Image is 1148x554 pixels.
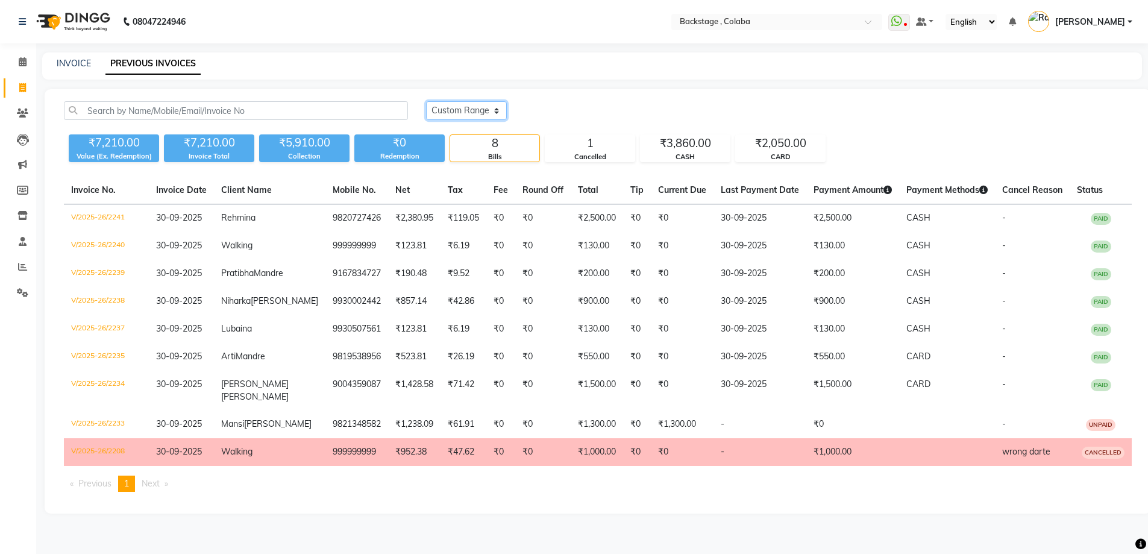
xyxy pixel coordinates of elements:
td: ₹71.42 [441,371,486,411]
td: V/2025-26/2234 [64,371,149,411]
span: Cancel Reason [1002,184,1062,195]
span: Tip [630,184,644,195]
div: ₹3,860.00 [641,135,730,152]
span: Previous [78,478,111,489]
span: Net [395,184,410,195]
td: ₹1,428.58 [388,371,441,411]
td: ₹9.52 [441,260,486,288]
td: ₹550.00 [571,343,623,371]
div: Value (Ex. Redemption) [69,151,159,162]
span: [PERSON_NAME] [1055,16,1125,28]
td: ₹0 [515,343,571,371]
td: ₹0 [486,371,515,411]
td: ₹1,300.00 [571,411,623,438]
span: PAID [1091,241,1111,253]
td: ₹900.00 [571,288,623,315]
td: ₹0 [651,315,714,343]
td: ₹119.05 [441,204,486,233]
span: Total [578,184,598,195]
img: logo [31,5,113,39]
td: ₹130.00 [806,232,899,260]
span: 30-09-2025 [156,351,202,362]
td: ₹1,000.00 [806,438,899,466]
span: PAID [1091,379,1111,391]
span: CANCELLED [1082,447,1124,459]
td: 30-09-2025 [714,315,806,343]
span: - [1002,240,1006,251]
td: ₹47.62 [441,438,486,466]
span: [PERSON_NAME] [244,418,312,429]
td: ₹0 [486,438,515,466]
td: ₹0 [651,204,714,233]
td: ₹42.86 [441,288,486,315]
span: 30-09-2025 [156,323,202,334]
nav: Pagination [64,476,1132,492]
td: ₹0 [623,232,651,260]
span: Tax [448,184,463,195]
td: ₹6.19 [441,315,486,343]
span: Invoice Date [156,184,207,195]
td: 999999999 [325,232,388,260]
div: ₹7,210.00 [164,134,254,151]
div: CASH [641,152,730,162]
span: - [1002,268,1006,279]
td: ₹0 [651,438,714,466]
td: ₹0 [486,260,515,288]
div: ₹5,910.00 [259,134,350,151]
td: ₹0 [515,371,571,411]
span: Round Off [522,184,563,195]
td: V/2025-26/2239 [64,260,149,288]
td: ₹0 [515,260,571,288]
div: 1 [545,135,635,152]
span: 30-09-2025 [156,240,202,251]
div: Redemption [354,151,445,162]
td: ₹2,500.00 [571,204,623,233]
td: V/2025-26/2208 [64,438,149,466]
td: ₹952.38 [388,438,441,466]
span: CARD [906,379,930,389]
td: ₹6.19 [441,232,486,260]
td: ₹0 [806,411,899,438]
td: - [714,411,806,438]
td: ₹0 [651,232,714,260]
span: Pratibha [221,268,254,279]
span: 30-09-2025 [156,295,202,306]
td: ₹0 [623,438,651,466]
span: Walking [221,446,252,457]
span: Arti [221,351,236,362]
span: Mobile No. [333,184,376,195]
span: 30-09-2025 [156,379,202,389]
div: CARD [736,152,825,162]
td: ₹190.48 [388,260,441,288]
td: V/2025-26/2235 [64,343,149,371]
span: - [1002,295,1006,306]
span: Client Name [221,184,272,195]
span: Mansi [221,418,244,429]
a: PREVIOUS INVOICES [105,53,201,75]
td: ₹0 [515,438,571,466]
td: ₹0 [515,411,571,438]
td: ₹1,500.00 [571,371,623,411]
td: 9819538956 [325,343,388,371]
td: 9820727426 [325,204,388,233]
span: Mandre [236,351,265,362]
span: [PERSON_NAME] [221,391,289,402]
td: ₹0 [651,343,714,371]
td: V/2025-26/2237 [64,315,149,343]
td: ₹61.91 [441,411,486,438]
td: ₹200.00 [806,260,899,288]
td: ₹1,000.00 [571,438,623,466]
td: V/2025-26/2241 [64,204,149,233]
span: Invoice No. [71,184,116,195]
td: ₹200.00 [571,260,623,288]
span: CASH [906,323,930,334]
td: ₹0 [651,288,714,315]
td: ₹130.00 [806,315,899,343]
span: 30-09-2025 [156,212,202,223]
td: 30-09-2025 [714,232,806,260]
div: ₹2,050.00 [736,135,825,152]
td: - [714,438,806,466]
td: ₹130.00 [571,315,623,343]
span: - [1002,379,1006,389]
span: 30-09-2025 [156,418,202,429]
